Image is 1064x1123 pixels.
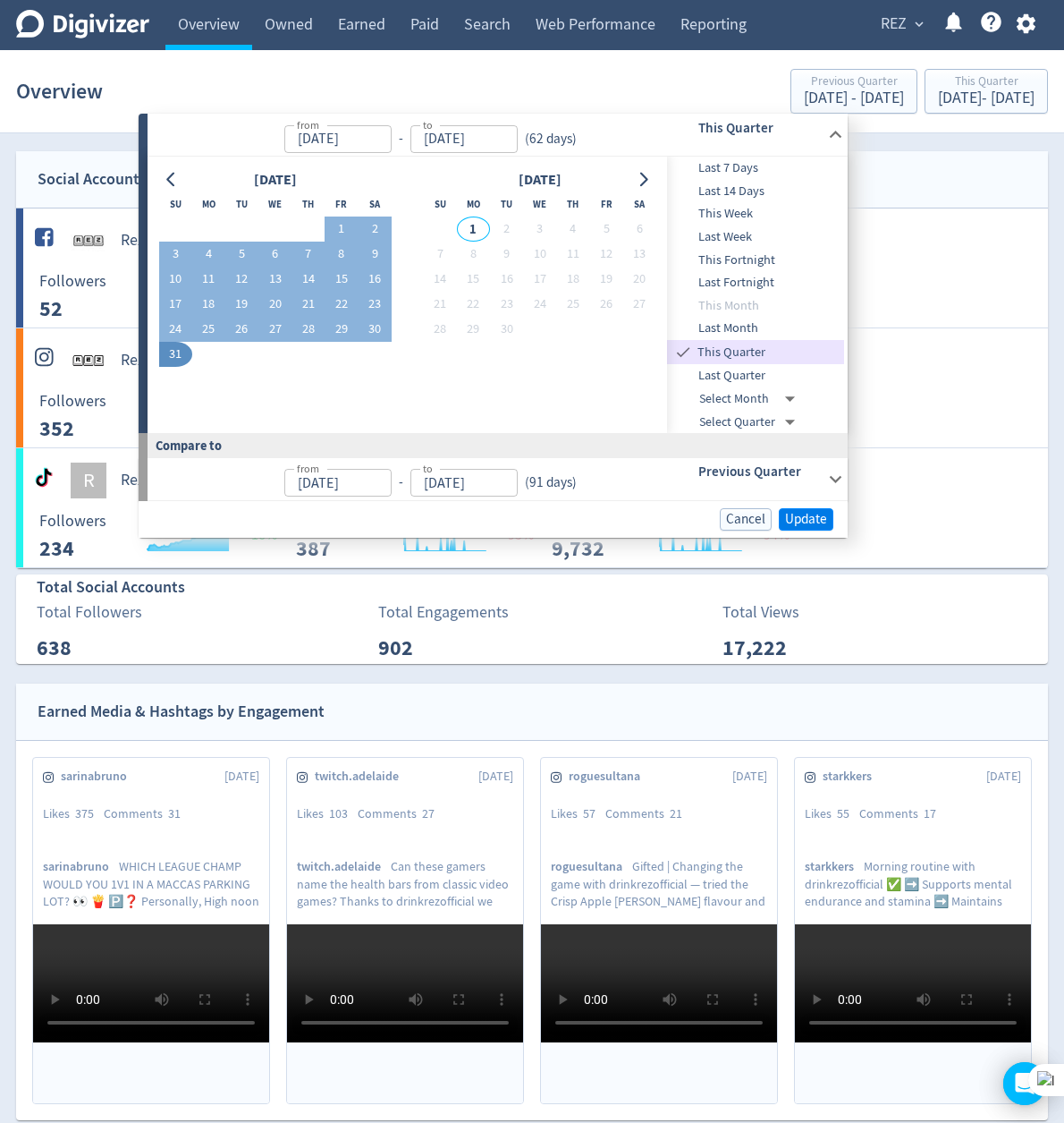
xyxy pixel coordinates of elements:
button: 7 [424,242,457,267]
button: 2 [359,217,392,242]
h6: This Quarter [698,117,821,139]
th: Friday [325,191,358,217]
button: REZ [874,10,928,38]
span: Cancel [726,513,765,526]
div: Last Fortnight [667,271,844,294]
div: Previous Quarter [804,75,904,90]
button: 4 [556,217,589,242]
button: 17 [159,292,192,317]
button: 5 [225,242,258,267]
button: 4 [192,242,225,267]
button: 18 [192,292,225,317]
div: - [392,472,410,493]
button: 9 [359,242,392,267]
button: 23 [359,292,392,317]
button: 9 [490,242,523,267]
label: from [297,117,319,132]
div: Last 14 Days [667,180,844,203]
div: This Quarter [938,75,1034,90]
button: 8 [457,242,490,267]
span: Last Quarter [667,366,844,386]
button: 30 [359,317,392,342]
button: 11 [192,267,225,292]
button: This Quarter[DATE]- [DATE] [925,69,1048,114]
button: 3 [159,242,192,267]
div: [DATE] - [DATE] [938,90,1034,106]
button: Cancel [720,508,772,531]
button: 6 [623,217,656,242]
button: 23 [490,292,523,317]
span: This Quarter [694,343,844,362]
button: Go to next month [630,167,656,192]
button: 25 [556,292,589,317]
button: 3 [523,217,556,242]
span: Last 7 Days [667,158,844,178]
button: 30 [490,317,523,342]
button: 14 [424,267,457,292]
button: 28 [424,317,457,342]
button: 22 [325,292,358,317]
div: from-to(91 days)Previous Quarter [148,458,848,501]
button: 1 [325,217,358,242]
button: 12 [589,242,622,267]
th: Sunday [424,191,457,217]
button: Update [779,508,833,531]
div: ( 62 days ) [518,129,584,149]
button: 22 [457,292,490,317]
span: Last Week [667,227,844,247]
button: 31 [159,342,192,367]
button: 15 [457,267,490,292]
span: Last Fortnight [667,273,844,293]
div: Compare to [139,433,848,457]
button: 20 [623,267,656,292]
button: 10 [523,242,556,267]
button: 10 [159,267,192,292]
button: 1 [457,217,490,242]
th: Sunday [159,191,192,217]
div: Open Intercom Messenger [1003,1062,1046,1105]
button: 14 [291,267,325,292]
div: Select Quarter [699,411,802,434]
div: from-to(62 days)This Quarter [148,157,848,433]
div: from-to(62 days)This Quarter [148,114,848,157]
button: 16 [359,267,392,292]
div: This Quarter [667,340,844,364]
div: Last Quarter [667,364,844,387]
button: 25 [192,317,225,342]
th: Monday [192,191,225,217]
span: Last Month [667,319,844,338]
button: 28 [291,317,325,342]
label: from [297,461,319,476]
button: Go to previous month [159,167,185,192]
th: Friday [589,191,622,217]
th: Wednesday [523,191,556,217]
th: Tuesday [225,191,258,217]
button: 24 [159,317,192,342]
div: [DATE] - [DATE] [804,90,904,106]
th: Wednesday [258,191,291,217]
button: 15 [325,267,358,292]
button: 13 [258,267,291,292]
button: 11 [556,242,589,267]
button: 13 [623,242,656,267]
label: to [423,117,433,132]
div: Last Month [667,317,844,340]
button: 18 [556,267,589,292]
div: Last 7 Days [667,157,844,180]
button: 6 [258,242,291,267]
button: 8 [325,242,358,267]
span: expand_more [911,16,927,32]
div: Select Month [699,387,802,411]
div: - [392,129,410,149]
div: This Fortnight [667,249,844,272]
th: Saturday [359,191,392,217]
button: 19 [589,267,622,292]
button: 20 [258,292,291,317]
th: Tuesday [490,191,523,217]
div: [DATE] [513,168,567,192]
div: ( 91 days ) [518,472,577,493]
button: 12 [225,267,258,292]
button: 26 [225,317,258,342]
button: 2 [490,217,523,242]
div: This Week [667,202,844,225]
